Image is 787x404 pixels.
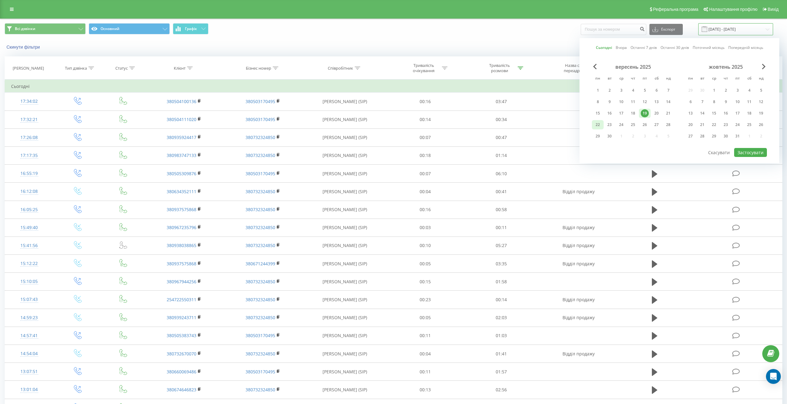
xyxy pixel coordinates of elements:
div: 20 [652,109,661,117]
div: пт 26 вер 2025 р. [639,120,651,129]
td: [PERSON_NAME] (SIP) [302,165,387,183]
abbr: четвер [721,74,730,84]
abbr: понеділок [686,74,695,84]
td: [PERSON_NAME] (SIP) [302,128,387,146]
div: ср 3 вер 2025 р. [615,86,627,95]
a: 380732670070 [167,351,196,357]
button: Основний [89,23,170,34]
td: Відділ продажу [539,183,618,201]
div: 17 [734,109,742,117]
a: Останні 7 днів [631,45,657,50]
div: чт 30 жовт 2025 р. [720,132,732,141]
div: 14:54:04 [11,348,47,360]
div: 2 [605,86,614,94]
abbr: четвер [628,74,638,84]
td: 00:41 [463,183,539,201]
div: 12 [757,98,765,106]
div: ср 10 вер 2025 р. [615,97,627,106]
div: 15 [710,109,718,117]
div: 16 [722,109,730,117]
a: 380504100136 [167,98,196,104]
div: ср 24 вер 2025 р. [615,120,627,129]
div: 1 [710,86,718,94]
div: пт 12 вер 2025 р. [639,97,651,106]
a: Поточний місяць [693,45,725,50]
td: [PERSON_NAME] (SIP) [302,219,387,237]
td: 00:04 [387,183,463,201]
td: [PERSON_NAME] (SIP) [302,255,387,273]
div: вт 21 жовт 2025 р. [696,120,708,129]
span: Всі дзвінки [15,26,35,31]
div: 25 [745,121,753,129]
abbr: вівторок [605,74,614,84]
div: ср 1 жовт 2025 р. [708,86,720,95]
div: ср 22 жовт 2025 р. [708,120,720,129]
a: 380503170495 [246,98,275,104]
div: сб 13 вер 2025 р. [651,97,662,106]
td: 00:23 [387,291,463,309]
div: Тривалість розмови [483,63,516,73]
a: 380732324850 [246,189,275,194]
div: [PERSON_NAME] [13,66,44,71]
a: 380937575868 [167,261,196,267]
td: [PERSON_NAME] (SIP) [302,183,387,201]
div: ср 15 жовт 2025 р. [708,109,720,118]
div: 19 [641,109,649,117]
div: 17 [617,109,625,117]
td: 00:03 [387,219,463,237]
div: 14 [698,109,706,117]
a: 380732324850 [246,224,275,230]
td: [PERSON_NAME] (SIP) [302,327,387,345]
a: 380937575868 [167,206,196,212]
abbr: неділя [756,74,766,84]
td: 01:03 [463,327,539,345]
a: 380983747133 [167,152,196,158]
a: 380503170495 [246,369,275,375]
td: 00:05 [387,255,463,273]
td: Відділ продажу [539,291,618,309]
div: пн 15 вер 2025 р. [592,109,604,118]
div: чт 23 жовт 2025 р. [720,120,732,129]
div: нд 28 вер 2025 р. [662,120,674,129]
div: 16:12:08 [11,185,47,198]
div: 3 [617,86,625,94]
td: 00:16 [387,201,463,219]
div: сб 18 жовт 2025 р. [743,109,755,118]
td: Відділ продажу [539,309,618,327]
div: сб 4 жовт 2025 р. [743,86,755,95]
div: сб 25 жовт 2025 р. [743,120,755,129]
div: нд 19 жовт 2025 р. [755,109,767,118]
div: 19 [757,109,765,117]
a: 380505383743 [167,332,196,338]
div: вт 9 вер 2025 р. [604,97,615,106]
div: 23 [605,121,614,129]
td: 00:05 [387,309,463,327]
a: 380503170495 [246,116,275,122]
a: 380505309876 [167,171,196,176]
div: сб 6 вер 2025 р. [651,86,662,95]
div: нд 12 жовт 2025 р. [755,97,767,106]
div: 25 [629,121,637,129]
div: 7 [664,86,672,94]
div: Тривалість очікування [407,63,440,73]
div: 24 [617,121,625,129]
div: 18 [629,109,637,117]
div: пт 10 жовт 2025 р. [732,97,743,106]
div: 14 [664,98,672,106]
div: 17:32:21 [11,114,47,126]
div: 15:07:43 [11,293,47,306]
a: Сьогодні [596,45,612,50]
td: 00:18 [387,146,463,164]
div: пн 6 жовт 2025 р. [685,97,696,106]
td: 02:03 [463,309,539,327]
abbr: вівторок [698,74,707,84]
div: Клієнт [174,66,186,71]
td: 00:14 [463,291,539,309]
div: ср 8 жовт 2025 р. [708,97,720,106]
div: 23 [722,121,730,129]
div: 14:59:23 [11,312,47,324]
td: [PERSON_NAME] (SIP) [302,146,387,164]
div: 9 [605,98,614,106]
td: Сьогодні [5,80,782,93]
div: 21 [698,121,706,129]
